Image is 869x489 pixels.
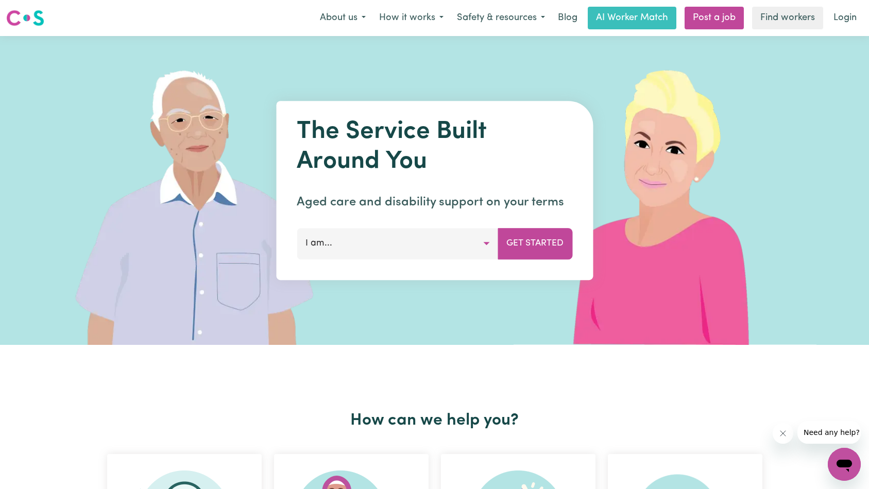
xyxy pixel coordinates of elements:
a: Login [827,7,863,29]
iframe: Button to launch messaging window [828,448,861,481]
iframe: Close message [773,423,793,444]
a: Post a job [685,7,744,29]
button: About us [313,7,372,29]
a: Find workers [752,7,823,29]
a: Blog [552,7,584,29]
button: How it works [372,7,450,29]
a: AI Worker Match [588,7,676,29]
img: Careseekers logo [6,9,44,27]
button: I am... [297,228,498,259]
button: Safety & resources [450,7,552,29]
iframe: Message from company [797,421,861,444]
h2: How can we help you? [101,411,769,430]
button: Get Started [498,228,572,259]
a: Careseekers logo [6,6,44,30]
h1: The Service Built Around You [297,117,572,177]
p: Aged care and disability support on your terms [297,193,572,212]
